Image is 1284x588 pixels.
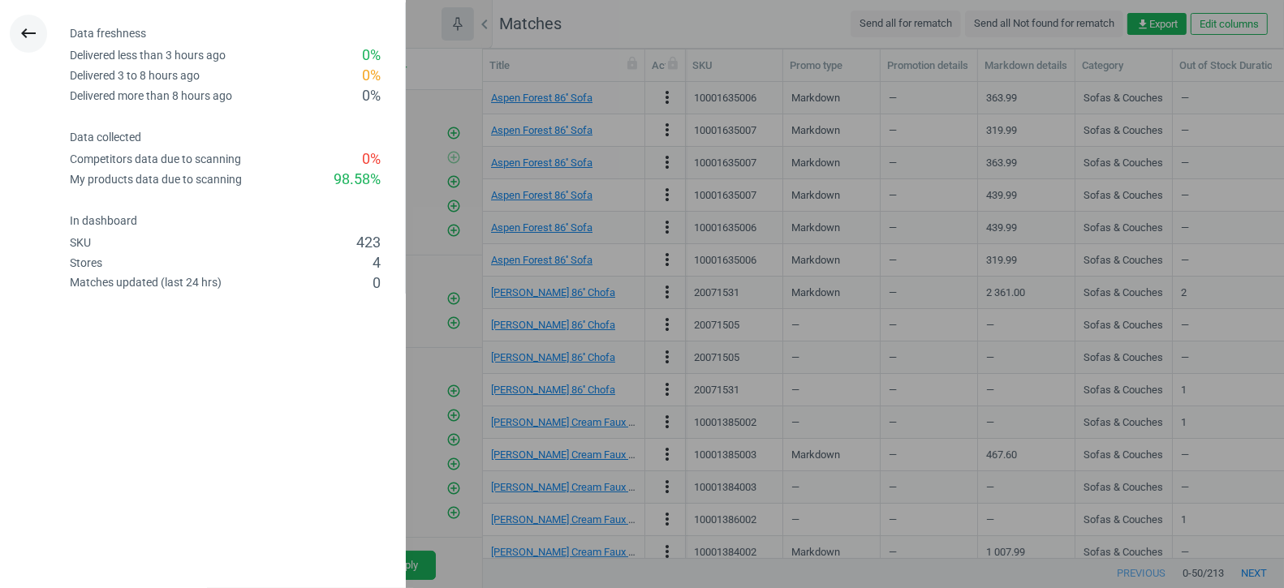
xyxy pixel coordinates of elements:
div: Delivered 3 to 8 hours ago [70,68,200,84]
div: Delivered more than 8 hours ago [70,88,232,104]
div: My products data due to scanning [70,172,242,187]
div: 4 [373,253,381,273]
h4: Data collected [70,131,405,144]
div: 98.58 % [334,170,381,190]
div: 0 % [362,45,381,66]
button: keyboard_backspace [10,15,47,53]
div: Matches updated (last 24 hrs) [70,275,222,290]
i: keyboard_backspace [19,24,38,43]
div: 423 [356,233,381,253]
div: 0 % [362,86,381,106]
div: Delivered less than 3 hours ago [70,48,226,63]
h4: In dashboard [70,214,405,228]
div: Competitors data due to scanning [70,152,241,167]
div: 0 % [362,149,381,170]
h4: Data freshness [70,27,405,41]
div: SKU [70,235,91,251]
div: 0 % [362,66,381,86]
div: Stores [70,255,102,271]
div: 0 [373,273,381,294]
